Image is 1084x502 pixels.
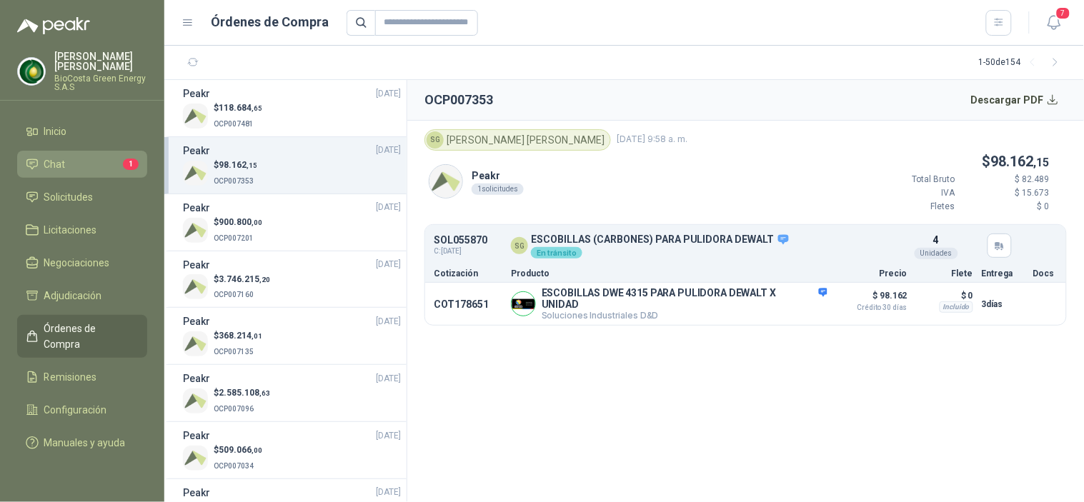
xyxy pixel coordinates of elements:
div: SG [427,131,444,149]
span: OCP007034 [214,462,254,470]
a: Peakr[DATE] Company Logo$900.800,00OCP007201 [183,200,401,245]
p: $ 82.489 [964,173,1050,186]
a: Peakr[DATE] Company Logo$118.684,65OCP007481 [183,86,401,131]
p: BioCosta Green Energy S.A.S [54,74,147,91]
p: Soluciones Industriales D&D [542,310,827,321]
a: Remisiones [17,363,147,391]
p: ESCOBILLAS (CARBONES) PARA PULIDORA DEWALT [531,234,790,246]
span: Chat [44,156,66,172]
span: [DATE] [376,144,401,157]
p: $ 0 [964,200,1050,214]
img: Company Logo [183,331,208,356]
span: ,00 [252,446,262,454]
p: Precio [836,269,908,278]
button: Descargar PDF [963,86,1068,114]
img: Company Logo [183,104,208,129]
span: Inicio [44,124,67,139]
span: 98.162 [219,160,257,170]
p: $ [214,386,270,400]
p: Total Bruto [870,173,955,186]
h3: Peakr [183,257,210,273]
h3: Peakr [183,485,210,501]
span: OCP007160 [214,291,254,298]
img: Company Logo [183,161,208,186]
p: $ [870,151,1050,173]
span: 900.800 [219,217,262,227]
span: OCP007096 [214,405,254,413]
span: 1 [123,159,139,170]
p: $ 15.673 [964,186,1050,200]
span: 368.214 [219,331,262,341]
span: 509.066 [219,445,262,455]
span: 118.684 [219,103,262,113]
span: ,15 [1034,156,1050,169]
p: ESCOBILLAS DWE 4315 PARA PULIDORA DEWALT X UNIDAD [542,287,827,310]
span: ,63 [259,389,270,397]
a: Peakr[DATE] Company Logo$98.162,15OCP007353 [183,143,401,188]
h1: Órdenes de Compra [212,12,329,32]
p: $ [214,159,257,172]
h2: OCP007353 [424,90,493,110]
h3: Peakr [183,313,210,329]
span: [DATE] [376,201,401,214]
span: [DATE] 9:58 a. m. [617,133,687,146]
span: ,20 [259,276,270,283]
a: Adjudicación [17,282,147,309]
p: Peakr [472,168,524,184]
a: Órdenes de Compra [17,315,147,358]
span: Adjudicación [44,288,102,303]
p: Entrega [982,269,1025,278]
span: Manuales y ayuda [44,435,126,451]
span: ,15 [247,161,257,169]
a: Chat1 [17,151,147,178]
h3: Peakr [183,200,210,216]
div: [PERSON_NAME] [PERSON_NAME] [424,129,611,151]
a: Configuración [17,396,147,423]
p: 4 [933,232,939,248]
p: Flete [916,269,973,278]
span: Configuración [44,402,107,418]
a: Peakr[DATE] Company Logo$509.066,00OCP007034 [183,428,401,473]
span: [DATE] [376,429,401,443]
span: OCP007135 [214,348,254,356]
span: OCP007201 [214,234,254,242]
span: Órdenes de Compra [44,321,134,352]
div: Unidades [915,248,958,259]
img: Logo peakr [17,17,90,34]
a: Manuales y ayuda [17,429,147,456]
span: ,00 [252,219,262,226]
span: Crédito 30 días [836,304,908,311]
div: Incluido [940,301,973,313]
span: [DATE] [376,372,401,386]
img: Company Logo [183,446,208,471]
a: Negociaciones [17,249,147,276]
p: Producto [511,269,827,278]
h3: Peakr [183,371,210,386]
p: 3 días [982,296,1025,313]
div: 1 - 50 de 154 [979,51,1067,74]
p: $ [214,101,262,115]
p: $ [214,273,270,286]
p: $ [214,216,262,229]
p: Docs [1033,269,1058,278]
img: Company Logo [18,58,45,85]
span: Licitaciones [44,222,97,238]
span: 98.162 [991,153,1050,170]
h3: Peakr [183,143,210,159]
span: ,65 [252,104,262,112]
span: OCP007353 [214,177,254,185]
p: SOL055870 [434,235,487,246]
div: En tránsito [531,247,582,258]
span: [DATE] [376,315,401,328]
span: [DATE] [376,87,401,101]
span: [DATE] [376,486,401,499]
a: Peakr[DATE] Company Logo$3.746.215,20OCP007160 [183,257,401,302]
span: Negociaciones [44,255,110,271]
a: Peakr[DATE] Company Logo$368.214,01OCP007135 [183,313,401,358]
span: 7 [1055,6,1071,20]
span: ,01 [252,332,262,340]
span: 2.585.108 [219,388,270,398]
p: $ 98.162 [836,287,908,311]
div: 1 solicitudes [472,184,524,195]
p: [PERSON_NAME] [PERSON_NAME] [54,51,147,71]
